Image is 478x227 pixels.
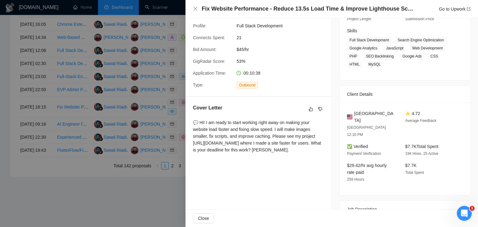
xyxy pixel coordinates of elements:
[309,107,313,112] span: like
[193,6,198,12] button: Close
[318,107,322,112] span: dislike
[193,104,222,112] h5: Cover Letter
[316,105,324,113] button: dislike
[347,113,353,120] img: 🇺🇸
[237,34,330,41] span: 21
[347,28,357,33] span: Skills
[193,82,204,87] span: Type:
[193,119,324,153] div: 💬 Hi! I am ready to start working right away on making your website load faster and fixing slow s...
[237,71,241,75] span: clock-circle
[237,58,330,65] span: 53%
[405,151,438,156] span: 194 Hires, 25 Active
[470,206,475,211] span: 1
[366,61,383,68] span: MySQL
[193,6,198,11] span: close
[428,53,441,60] span: CSS
[347,144,368,149] span: ✅ Verified
[347,17,371,21] span: Project Length
[467,7,471,11] span: export
[193,59,225,64] span: GigRadar Score:
[400,53,424,60] span: Google Ads
[307,105,315,113] button: like
[237,82,258,89] span: Outbound
[405,17,434,21] span: Submission Price
[237,46,330,53] span: $45/hr
[347,61,362,68] span: HTML
[347,151,381,156] span: Payment Verification
[405,170,424,175] span: Total Spent
[243,71,260,76] span: 00:10:38
[193,47,217,52] span: Bid Amount:
[405,118,437,123] span: Average Feedback
[405,144,438,149] span: $7.7K Total Spent
[202,5,416,13] h4: Fix Website Performance - Reduce 13.5s Load Time & Improve Lighthouse Scores
[193,23,207,28] span: Profile:
[395,37,447,44] span: Search Engine Optimization
[193,35,225,40] span: Connects Spent:
[193,71,226,76] span: Application Time:
[347,37,391,44] span: Full Stack Development
[347,45,380,52] span: Google Analytics
[363,53,396,60] span: SEO Backlinking
[347,125,386,137] span: [GEOGRAPHIC_DATA] 12:10 PM
[347,163,387,175] span: $29.42/hr avg hourly rate paid
[193,213,214,223] button: Close
[405,163,417,168] span: $7.7K
[237,22,330,29] span: Full Stack Development
[439,7,471,12] a: Go to Upworkexport
[405,111,420,116] span: ⭐ 4.72
[347,201,463,218] div: Job Description
[457,206,472,221] iframe: Intercom live chat
[347,53,360,60] span: PHP
[198,215,209,222] span: Close
[347,86,463,103] div: Client Details
[410,45,445,52] span: Web Development
[347,177,364,182] span: 259 Hours
[354,110,395,124] span: [GEOGRAPHIC_DATA]
[383,45,406,52] span: JavaScript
